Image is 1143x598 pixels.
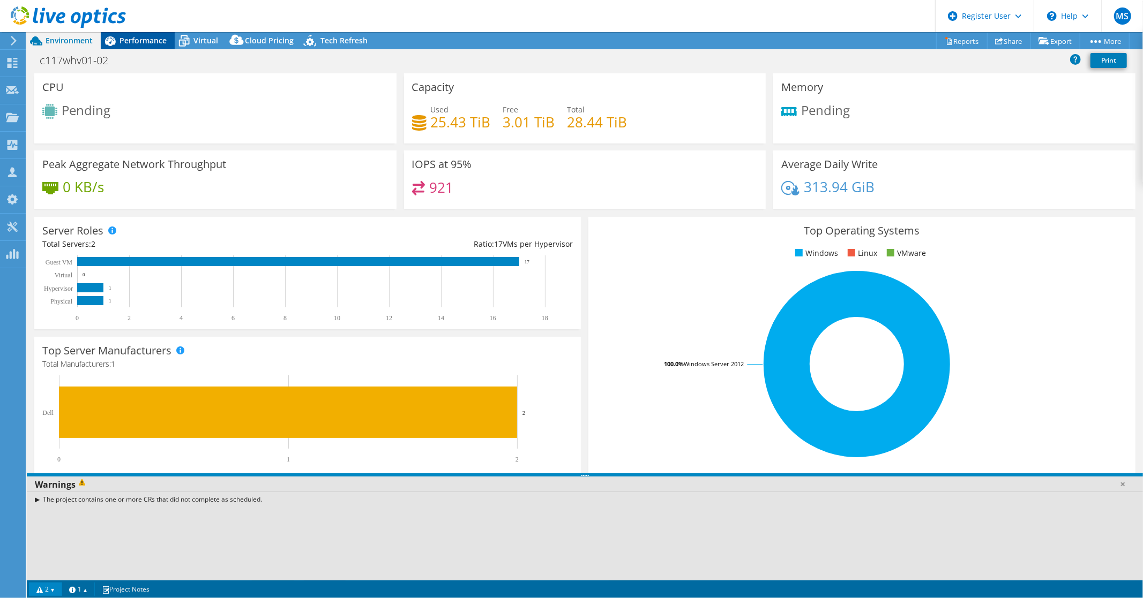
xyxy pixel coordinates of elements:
[27,476,1143,493] div: Warnings
[42,409,54,417] text: Dell
[525,259,530,264] text: 17
[283,314,287,322] text: 8
[936,33,988,49] a: Reports
[42,225,103,237] h3: Server Roles
[431,116,491,128] h4: 25.43 TiB
[27,491,1143,507] div: The project contains one or more CRs that did not complete as scheduled.
[62,101,110,119] span: Pending
[845,247,877,259] li: Linux
[793,247,838,259] li: Windows
[884,247,926,259] li: VMware
[503,116,555,128] h4: 3.01 TiB
[1090,53,1127,68] a: Print
[684,360,744,368] tspan: Windows Server 2012
[76,314,79,322] text: 0
[42,358,573,370] h4: Total Manufacturers:
[522,410,526,416] text: 2
[42,158,226,170] h3: Peak Aggregate Network Throughput
[50,298,72,305] text: Physical
[781,158,878,170] h3: Average Daily Write
[386,314,392,322] text: 12
[431,104,449,115] span: Used
[46,35,93,46] span: Environment
[438,314,444,322] text: 14
[320,35,368,46] span: Tech Refresh
[542,314,548,322] text: 18
[180,314,183,322] text: 4
[334,314,340,322] text: 10
[804,181,875,193] h4: 313.94 GiB
[29,582,62,596] a: 2
[42,238,308,250] div: Total Servers:
[412,81,454,93] h3: Capacity
[83,272,85,277] text: 0
[111,359,115,369] span: 1
[44,285,73,292] text: Hypervisor
[308,238,573,250] div: Ratio: VMs per Hypervisor
[429,181,453,193] h4: 921
[987,33,1031,49] a: Share
[193,35,218,46] span: Virtual
[55,271,73,279] text: Virtual
[781,81,823,93] h3: Memory
[801,101,850,119] span: Pending
[567,104,585,115] span: Total
[119,35,167,46] span: Performance
[503,104,519,115] span: Free
[1114,7,1131,25] span: MS
[109,285,111,291] text: 1
[128,314,131,322] text: 2
[91,239,95,249] span: 2
[62,582,95,596] a: 1
[516,456,519,463] text: 2
[664,360,684,368] tspan: 100.0%
[46,259,72,266] text: Guest VM
[231,314,235,322] text: 6
[596,225,1127,237] h3: Top Operating Systems
[1030,33,1080,49] a: Export
[412,158,472,170] h3: IOPS at 95%
[94,582,157,596] a: Project Notes
[57,456,61,463] text: 0
[567,116,627,128] h4: 28.44 TiB
[42,81,64,93] h3: CPU
[287,456,290,463] text: 1
[1047,11,1057,21] svg: \n
[63,181,104,193] h4: 0 KB/s
[35,55,125,66] h1: c117whv01-02
[1080,33,1130,49] a: More
[42,345,171,357] h3: Top Server Manufacturers
[490,314,496,322] text: 16
[109,298,111,304] text: 1
[245,35,294,46] span: Cloud Pricing
[494,239,503,249] span: 17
